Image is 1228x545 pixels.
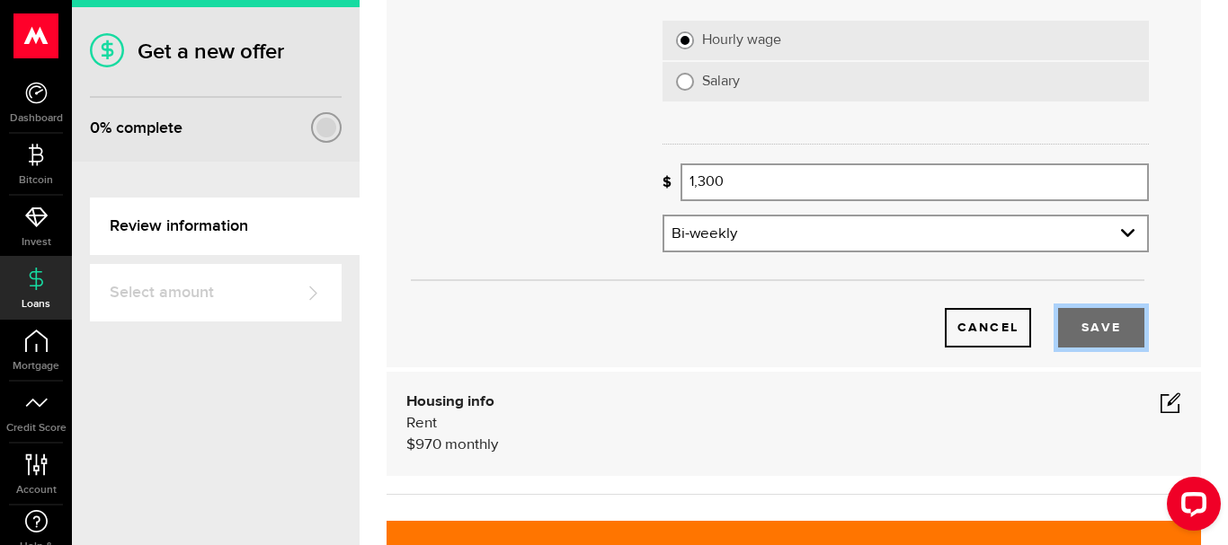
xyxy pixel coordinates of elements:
a: Select amount [90,264,342,321]
h1: Get a new offer [90,39,342,65]
iframe: LiveChat chat widget [1152,470,1228,545]
span: $ [406,437,415,453]
input: Salary [676,73,694,91]
span: 970 [415,437,441,453]
b: Housing info [406,394,494,409]
label: Hourly wage [702,31,1135,49]
a: expand select [664,216,1147,251]
div: % complete [90,112,182,145]
span: 0 [90,119,100,137]
label: Salary [702,73,1135,91]
button: Save [1058,308,1144,347]
span: Rent [406,416,437,431]
button: Cancel [945,308,1031,347]
input: Hourly wage [676,31,694,49]
a: Review information [90,198,360,255]
span: monthly [445,437,498,453]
